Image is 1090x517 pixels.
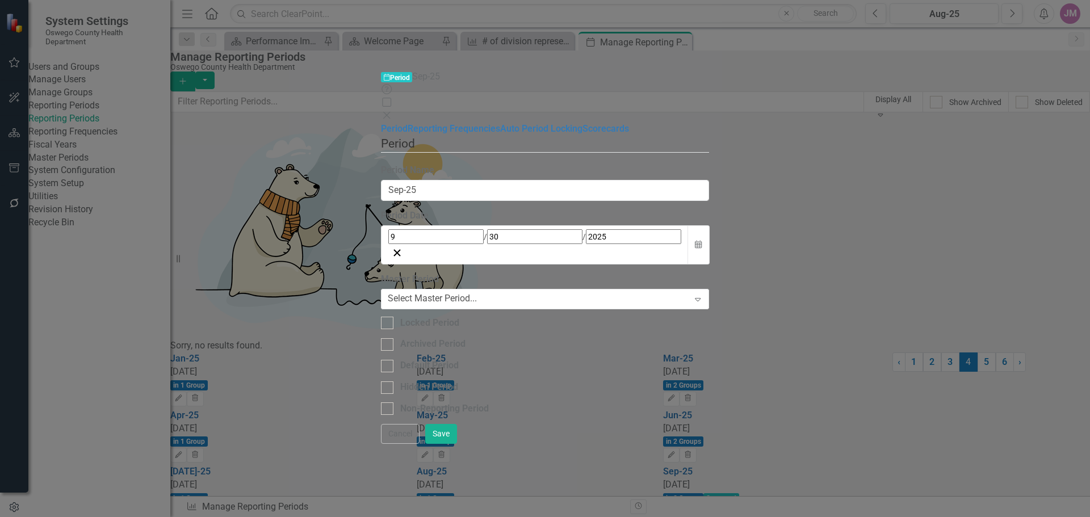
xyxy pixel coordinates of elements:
legend: Period [381,135,708,153]
div: Default Period [400,359,459,372]
label: Period Name [381,164,708,177]
button: Cancel [381,424,420,444]
a: Scorecards [582,123,629,134]
div: Non-Reporting Period [400,402,489,415]
a: Reporting Frequencies [408,123,500,134]
div: Archived Period [400,338,466,351]
span: Period [381,72,412,83]
a: Auto Period Locking [500,123,582,134]
span: Sep-25 [412,71,440,82]
a: Period [381,123,408,134]
label: Master Period [381,273,708,286]
div: Period Date [381,209,708,222]
span: / [484,232,487,241]
div: Locked Period [400,317,459,330]
span: / [582,232,586,241]
div: Hidden Period [400,381,458,394]
div: Select Master Period... [388,292,477,305]
button: Save [425,424,457,444]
